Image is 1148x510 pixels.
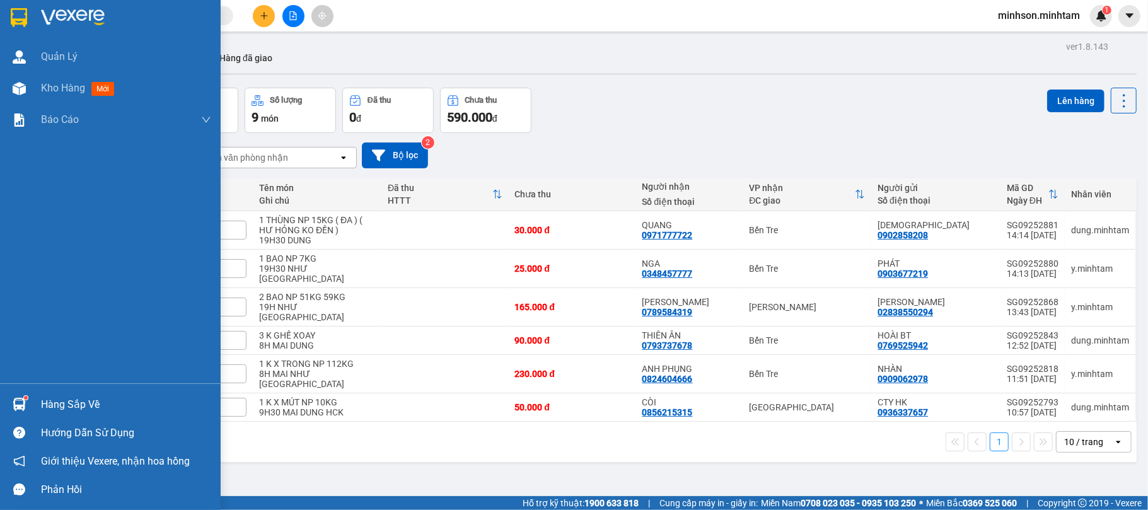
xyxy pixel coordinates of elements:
[642,364,736,374] div: ANH PHỤNG
[11,8,27,27] img: logo-vxr
[1113,437,1123,447] svg: open
[1071,335,1129,345] div: dung.minhtam
[659,496,758,510] span: Cung cấp máy in - giấy in:
[878,374,928,384] div: 0909062978
[1007,330,1058,340] div: SG09252843
[642,307,692,317] div: 0789584319
[422,136,434,149] sup: 2
[878,407,928,417] div: 0936337657
[523,496,639,510] span: Hỗ trợ kỹ thuật:
[1007,258,1058,269] div: SG09252880
[465,96,497,105] div: Chưa thu
[13,82,26,95] img: warehouse-icon
[41,49,78,64] span: Quản Lý
[41,395,211,414] div: Hàng sắp về
[642,230,692,240] div: 0971777722
[926,496,1017,510] span: Miền Bắc
[878,220,994,230] div: KINH
[749,195,855,206] div: ĐC giao
[447,110,492,125] span: 590.000
[259,292,375,302] div: 2 BAO NP 51KG 59KG
[1105,6,1109,14] span: 1
[261,113,279,124] span: món
[41,480,211,499] div: Phản hồi
[878,330,994,340] div: HOÀI BT
[1064,436,1103,448] div: 10 / trang
[642,340,692,351] div: 0793737678
[91,82,114,96] span: mới
[201,151,288,164] div: Chọn văn phòng nhận
[642,182,736,192] div: Người nhận
[13,398,26,411] img: warehouse-icon
[259,253,375,264] div: 1 BAO NP 7KG
[1007,195,1048,206] div: Ngày ĐH
[642,269,692,279] div: 0348457777
[259,330,375,340] div: 3 K GHẾ XOAY
[311,5,333,27] button: aim
[749,225,865,235] div: Bến Tre
[1124,10,1135,21] span: caret-down
[13,455,25,467] span: notification
[515,369,630,379] div: 230.000 đ
[41,82,85,94] span: Kho hàng
[515,189,630,199] div: Chưa thu
[878,258,994,269] div: PHÁT
[440,88,531,133] button: Chưa thu590.000đ
[515,225,630,235] div: 30.000 đ
[41,424,211,443] div: Hướng dẫn sử dụng
[201,115,211,125] span: down
[245,88,336,133] button: Số lượng9món
[259,359,375,369] div: 1 K X TRONG NP 112KG
[1007,230,1058,240] div: 14:14 [DATE]
[253,5,275,27] button: plus
[1071,302,1129,312] div: y.minhtam
[990,432,1009,451] button: 1
[41,453,190,469] span: Giới thiệu Vexere, nhận hoa hồng
[1071,189,1129,199] div: Nhân viên
[642,407,692,417] div: 0856215315
[259,195,375,206] div: Ghi chú
[1047,90,1105,112] button: Lên hàng
[259,264,375,284] div: 19H30 NHƯ Ý
[289,11,298,20] span: file-add
[1066,40,1108,54] div: ver 1.8.143
[642,397,736,407] div: CÒI
[1071,264,1129,274] div: y.minhtam
[648,496,650,510] span: |
[260,11,269,20] span: plus
[1007,374,1058,384] div: 11:51 [DATE]
[24,396,28,400] sup: 1
[515,335,630,345] div: 90.000 đ
[1071,369,1129,379] div: y.minhtam
[1007,307,1058,317] div: 13:43 [DATE]
[749,264,865,274] div: Bến Tre
[642,297,736,307] div: LÝ THANH LONG KHTT
[259,407,375,417] div: 9H30 MAI DUNG HCK
[209,43,282,73] button: Hàng đã giao
[13,427,25,439] span: question-circle
[252,110,258,125] span: 9
[362,142,428,168] button: Bộ lọc
[749,302,865,312] div: [PERSON_NAME]
[388,183,492,193] div: Đã thu
[749,369,865,379] div: Bến Tre
[749,183,855,193] div: VP nhận
[342,88,434,133] button: Đã thu0đ
[1007,220,1058,230] div: SG09252881
[259,215,375,235] div: 1 THÙNG NP 15KG ( ĐA ) ( HƯ HỎNG KO ĐỀN )
[318,11,327,20] span: aim
[642,374,692,384] div: 0824604666
[259,302,375,322] div: 19H NHƯ Ý
[878,364,994,374] div: NHÀN
[339,153,349,163] svg: open
[515,402,630,412] div: 50.000 đ
[749,335,865,345] div: Bến Tre
[1026,496,1028,510] span: |
[878,269,928,279] div: 0903677219
[1007,297,1058,307] div: SG09252868
[642,258,736,269] div: NGA
[1071,402,1129,412] div: dung.minhtam
[381,178,508,211] th: Toggle SortBy
[878,297,994,307] div: NGUYỆT QUANG
[1078,499,1087,507] span: copyright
